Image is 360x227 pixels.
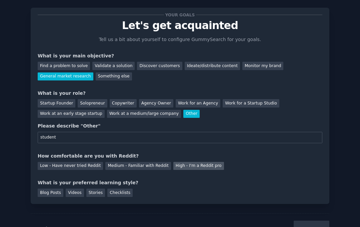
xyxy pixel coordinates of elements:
[223,99,279,107] div: Work for a Startup Studio
[107,189,133,197] div: Checklists
[173,162,224,170] div: High - I'm a Reddit pro
[66,189,84,197] div: Videos
[38,62,90,70] div: Find a problem to solve
[164,11,196,18] span: Your goals
[96,36,264,43] p: Tell us a bit about yourself to configure GummySearch for your goals.
[110,99,137,107] div: Copywriter
[38,110,105,118] div: Work at an early stage startup
[78,99,107,107] div: Solopreneur
[38,99,75,107] div: Startup Founder
[38,123,322,130] div: Please describe "Other"
[137,62,182,70] div: Discover customers
[38,72,93,81] div: General market research
[38,132,322,143] input: Your role
[139,99,173,107] div: Agency Owner
[107,110,181,118] div: Work at a medium/large company
[38,52,322,59] div: What is your main objective?
[38,189,63,197] div: Blog Posts
[185,62,240,70] div: Ideate/distribute content
[38,179,322,186] div: What is your preferred learning style?
[105,162,171,170] div: Medium - Familiar with Reddit
[183,110,200,118] div: Other
[86,189,105,197] div: Stories
[38,162,103,170] div: Low - Have never tried Reddit
[38,20,322,31] p: Let's get acquainted
[96,72,132,81] div: Something else
[92,62,135,70] div: Validate a solution
[38,153,322,160] div: How comfortable are you with Reddit?
[242,62,283,70] div: Monitor my brand
[38,90,322,97] div: What is your role?
[176,99,220,107] div: Work for an Agency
